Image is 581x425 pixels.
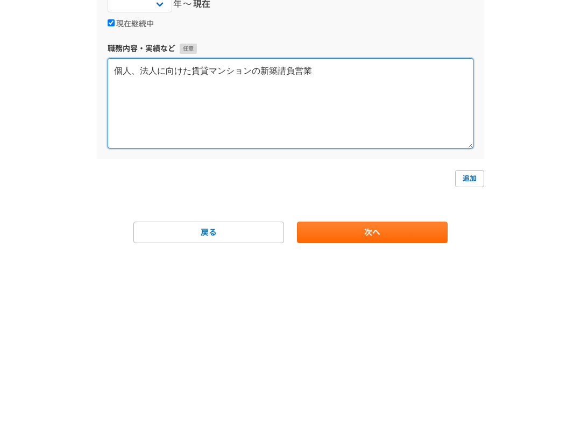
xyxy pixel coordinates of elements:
[108,172,115,179] input: 現在継続中
[108,172,154,182] label: 現在継続中
[133,374,284,396] a: 戻る
[108,53,473,72] input: エニィクルー株式会社
[297,374,448,396] a: 次へ
[455,323,484,340] a: 追加
[108,84,473,96] label: 部署名
[173,151,192,164] span: 年〜
[108,38,473,49] label: 企業名・団体名
[108,100,473,118] input: 開発2部
[108,131,473,143] label: 在籍期間
[108,196,473,207] label: 職務内容・実績など
[193,151,210,164] span: 現在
